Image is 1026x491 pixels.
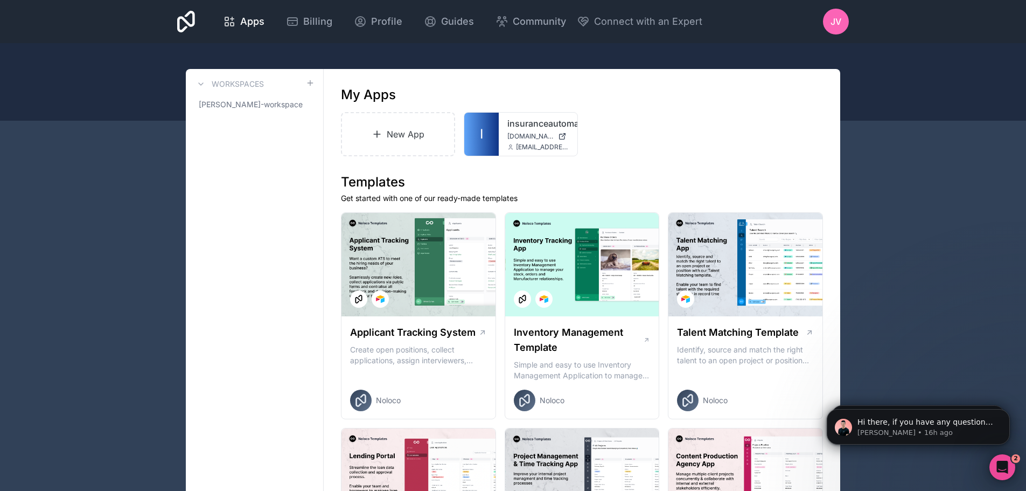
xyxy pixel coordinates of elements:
[514,325,643,355] h1: Inventory Management Template
[507,132,554,141] span: [DOMAIN_NAME]
[194,95,315,114] a: [PERSON_NAME]-workspace
[345,10,411,33] a: Profile
[240,14,264,29] span: Apps
[376,295,385,303] img: Airtable Logo
[507,132,569,141] a: [DOMAIN_NAME]
[703,395,728,406] span: Noloco
[487,10,575,33] a: Community
[350,344,487,366] p: Create open positions, collect applications, assign interviewers, centralise candidate feedback a...
[594,14,702,29] span: Connect with an Expert
[214,10,273,33] a: Apps
[507,117,569,130] a: insuranceautomationsolutions
[441,14,474,29] span: Guides
[811,386,1026,462] iframe: Intercom notifications message
[341,86,396,103] h1: My Apps
[194,78,264,91] a: Workspaces
[677,344,814,366] p: Identify, source and match the right talent to an open project or position with our Talent Matchi...
[464,113,499,156] a: I
[516,143,569,151] span: [EMAIL_ADDRESS][DOMAIN_NAME]
[540,295,548,303] img: Airtable Logo
[989,454,1015,480] iframe: Intercom live chat
[513,14,566,29] span: Community
[514,359,651,381] p: Simple and easy to use Inventory Management Application to manage your stock, orders and Manufact...
[371,14,402,29] span: Profile
[677,325,799,340] h1: Talent Matching Template
[540,395,564,406] span: Noloco
[376,395,401,406] span: Noloco
[1011,454,1020,463] span: 2
[341,193,823,204] p: Get started with one of our ready-made templates
[303,14,332,29] span: Billing
[199,99,303,110] span: [PERSON_NAME]-workspace
[681,295,690,303] img: Airtable Logo
[341,112,455,156] a: New App
[341,174,823,191] h1: Templates
[350,325,476,340] h1: Applicant Tracking System
[277,10,341,33] a: Billing
[577,14,702,29] button: Connect with an Expert
[212,79,264,89] h3: Workspaces
[480,126,483,143] span: I
[415,10,483,33] a: Guides
[830,15,841,28] span: JV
